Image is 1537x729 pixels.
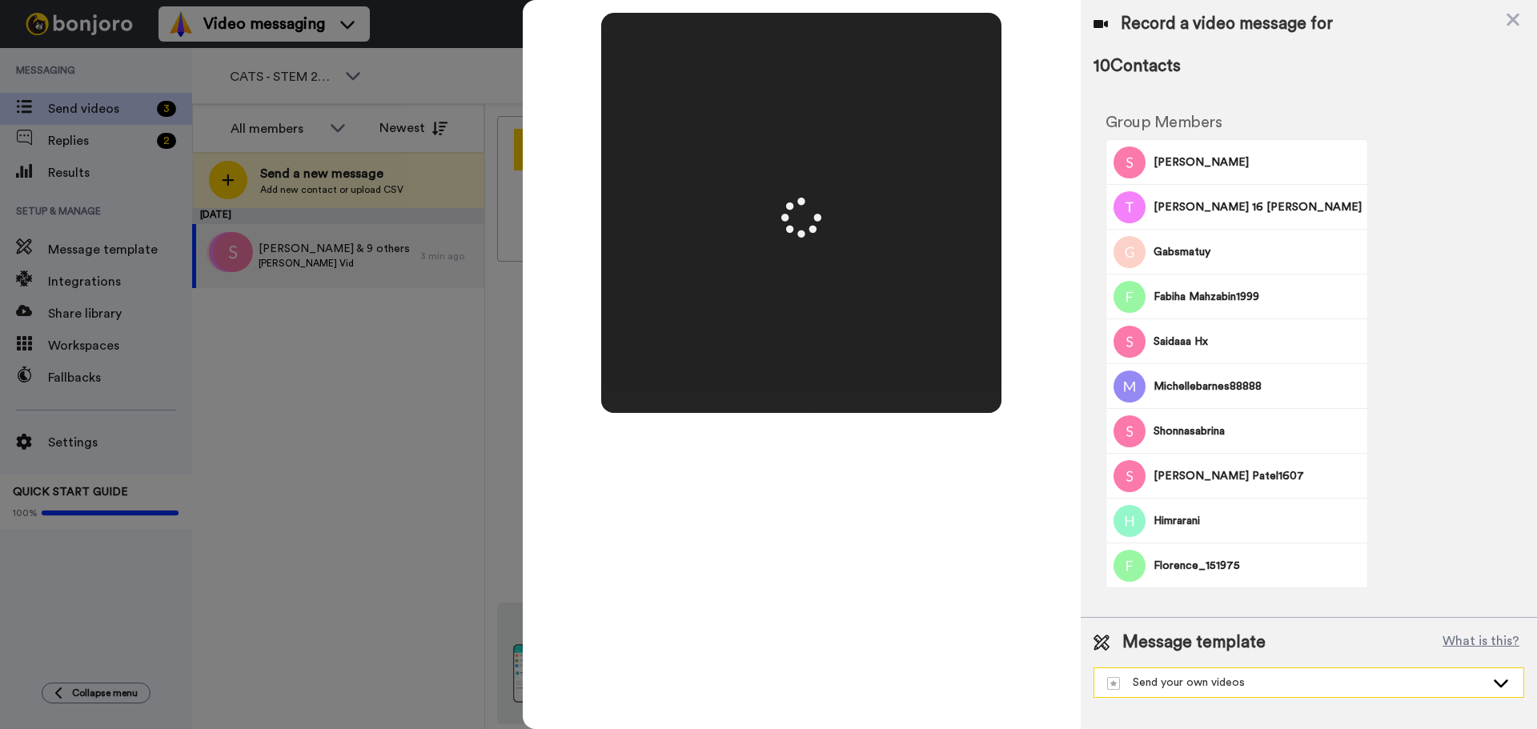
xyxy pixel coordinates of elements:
span: [PERSON_NAME] [1154,154,1362,170]
img: Image of STEPHINE [1114,146,1146,178]
img: Image of Shonnasabrina [1114,415,1146,447]
img: demo-template.svg [1107,677,1120,690]
img: Image of Taylor 16 reece [1114,191,1146,223]
img: Image of Florence_151975 [1114,550,1146,582]
span: Shonnasabrina [1154,423,1362,439]
img: Image of Fabiha mahzabin1999 [1114,281,1146,313]
h2: Group Members [1106,114,1368,131]
div: Send your own videos [1107,675,1485,691]
img: Image of Himrarani [1114,505,1146,537]
img: Image of Gabsmatuy [1114,236,1146,268]
img: Image of Michellebarnes88888 [1114,371,1146,403]
button: What is this? [1438,631,1524,655]
span: Michellebarnes88888 [1154,379,1362,395]
span: Gabsmatuy [1154,244,1362,260]
span: Florence_151975 [1154,558,1362,574]
span: Fabiha Mahzabin1999 [1154,289,1362,305]
span: Saidaaa Hx [1154,334,1362,350]
span: Himrarani [1154,513,1362,529]
span: [PERSON_NAME] 16 [PERSON_NAME] [1154,199,1362,215]
span: Message template [1122,631,1266,655]
img: Image of Saidaaa hx [1114,326,1146,358]
img: Image of Shane patel1607 [1114,460,1146,492]
span: [PERSON_NAME] Patel1607 [1154,468,1362,484]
